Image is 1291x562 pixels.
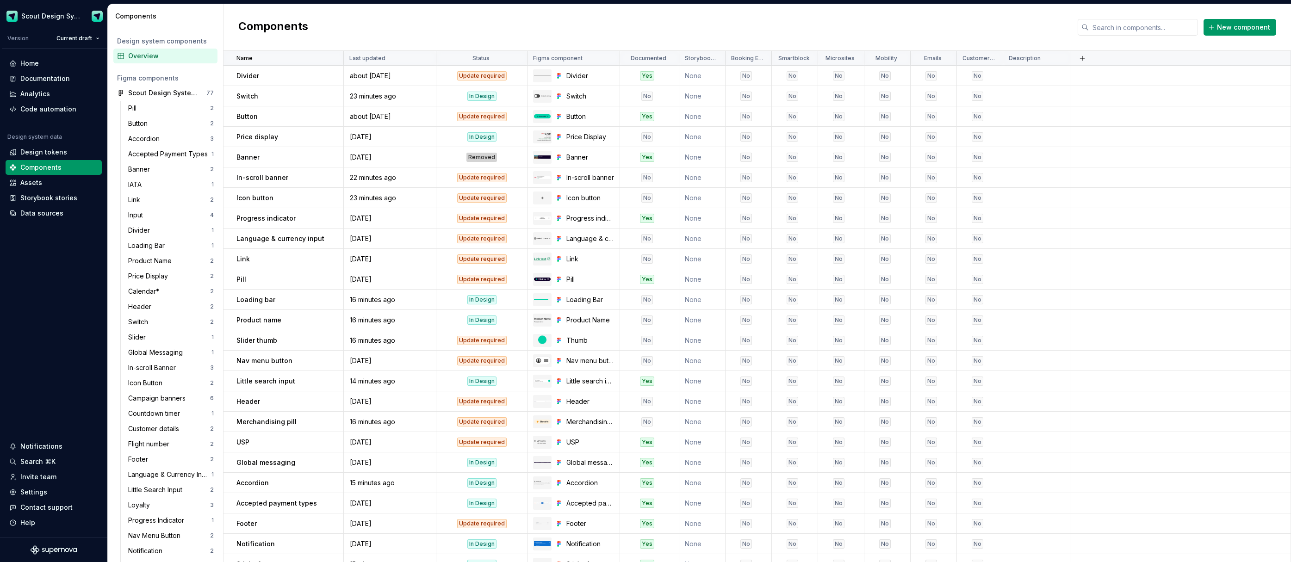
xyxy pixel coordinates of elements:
[641,254,653,264] div: No
[566,112,614,121] div: Button
[92,11,103,22] img: Design Ops
[210,211,214,219] div: 4
[210,501,214,509] div: 3
[7,35,29,42] div: Version
[534,401,551,402] img: Header
[31,545,77,555] svg: Supernova Logo
[128,272,172,281] div: Price Display
[20,442,62,451] div: Notifications
[566,254,614,264] div: Link
[344,234,435,243] div: [DATE]
[124,406,217,421] a: Countdown timer1
[6,71,102,86] a: Documentation
[879,92,891,101] div: No
[124,269,217,284] a: Price Display2
[124,360,217,375] a: In-scroll Banner3
[787,112,798,121] div: No
[6,56,102,71] a: Home
[879,254,891,264] div: No
[879,234,891,243] div: No
[972,193,983,203] div: No
[534,216,551,220] img: Progress indicator
[210,532,214,539] div: 2
[124,376,217,390] a: Icon Button2
[124,116,217,131] a: Button2
[128,485,186,494] div: Little Search Input
[833,193,844,203] div: No
[534,480,551,485] img: Accordion
[20,488,47,497] div: Settings
[467,92,497,101] div: In Design
[128,134,163,143] div: Accordion
[128,394,189,403] div: Campaign banners
[210,456,214,463] div: 2
[210,135,214,142] div: 3
[534,155,551,158] img: Banner
[566,92,614,101] div: Switch
[641,132,653,142] div: No
[128,302,155,311] div: Header
[833,132,844,142] div: No
[124,284,217,299] a: Calendar*2
[457,112,507,121] div: Update required
[740,132,752,142] div: No
[206,89,214,97] div: 77
[467,132,497,142] div: In Design
[238,19,308,36] h2: Components
[972,71,983,80] div: No
[679,147,726,167] td: None
[128,165,154,174] div: Banner
[466,153,497,162] div: Removed
[211,181,214,188] div: 1
[124,147,217,161] a: Accepted Payment Types1
[124,223,217,238] a: Divider1
[124,543,217,558] a: Notification2
[534,132,551,141] img: Price Display
[20,518,35,527] div: Help
[740,153,752,162] div: No
[124,528,217,543] a: Nav Menu Button2
[641,234,653,243] div: No
[210,196,214,204] div: 2
[344,71,435,80] div: about [DATE]
[472,55,490,62] p: Status
[533,55,583,62] p: Figma component
[787,173,798,182] div: No
[349,55,385,62] p: Last updated
[211,150,214,158] div: 1
[113,49,217,63] a: Overview
[787,234,798,243] div: No
[6,206,102,221] a: Data sources
[124,330,217,345] a: Slider1
[534,176,551,179] img: In-scroll banner
[210,547,214,555] div: 2
[210,395,214,402] div: 6
[210,440,214,448] div: 2
[344,112,435,121] div: about [DATE]
[566,71,614,80] div: Divider
[534,502,551,504] img: Accepted payment types
[124,101,217,116] a: Pill2
[1217,23,1270,32] span: New component
[124,452,217,467] a: Footer2
[925,112,937,121] div: No
[211,333,214,341] div: 1
[20,457,56,466] div: Search ⌘K
[787,193,798,203] div: No
[128,409,184,418] div: Countdown timer
[6,102,102,117] a: Code automation
[879,173,891,182] div: No
[879,71,891,80] div: No
[833,71,844,80] div: No
[6,86,102,101] a: Analytics
[972,234,983,243] div: No
[2,6,106,26] button: Scout Design SystemDesign Ops
[740,234,752,243] div: No
[972,153,983,162] div: No
[566,173,614,182] div: In-scroll banner
[20,105,76,114] div: Code automation
[344,214,435,223] div: [DATE]
[20,148,67,157] div: Design tokens
[679,188,726,208] td: None
[740,254,752,264] div: No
